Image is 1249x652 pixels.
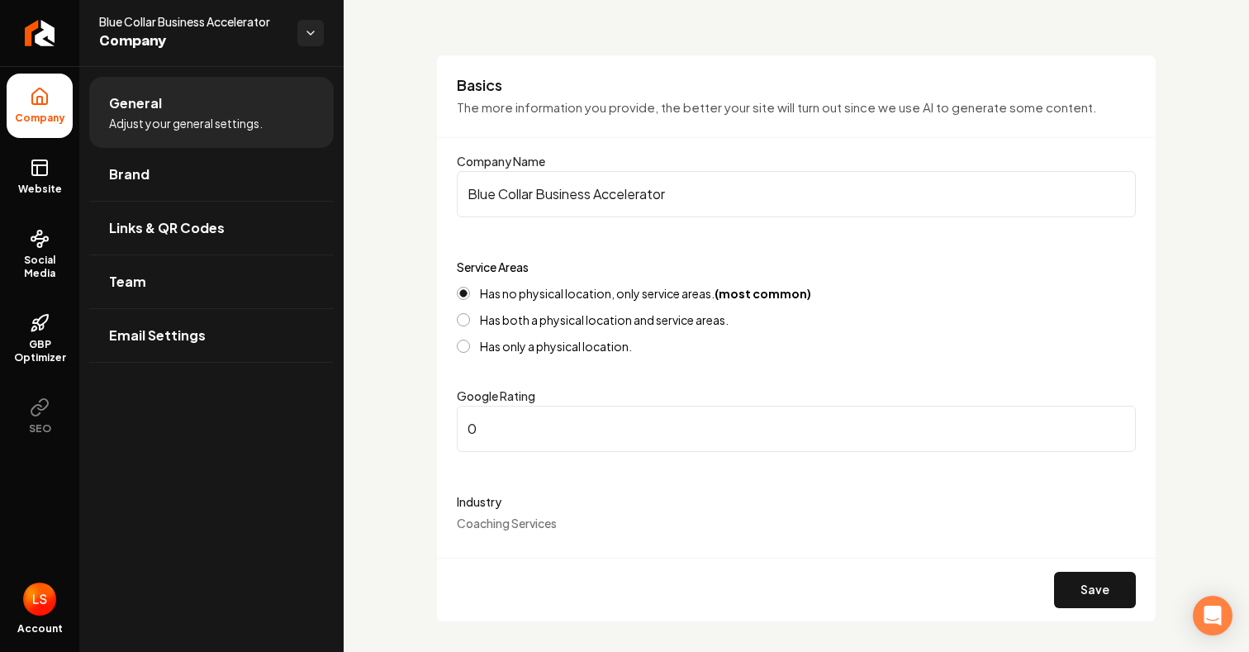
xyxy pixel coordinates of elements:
[715,286,811,301] strong: (most common)
[1054,572,1136,608] button: Save
[457,259,529,274] label: Service Areas
[23,583,56,616] button: Open user button
[109,93,162,113] span: General
[12,183,69,196] span: Website
[480,340,632,352] label: Has only a physical location.
[23,583,56,616] img: Logan Sendle
[109,326,206,345] span: Email Settings
[457,388,535,403] label: Google Rating
[457,406,1136,452] input: Google Rating
[7,384,73,449] button: SEO
[109,218,225,238] span: Links & QR Codes
[89,202,334,255] a: Links & QR Codes
[457,154,545,169] label: Company Name
[89,309,334,362] a: Email Settings
[7,338,73,364] span: GBP Optimizer
[457,516,557,531] span: Coaching Services
[457,492,1136,512] label: Industry
[457,98,1136,117] p: The more information you provide, the better your site will turn out since we use AI to generate ...
[8,112,72,125] span: Company
[25,20,55,46] img: Rebolt Logo
[99,30,284,53] span: Company
[7,300,73,378] a: GBP Optimizer
[480,288,811,299] label: Has no physical location, only service areas.
[109,164,150,184] span: Brand
[109,272,146,292] span: Team
[109,115,263,131] span: Adjust your general settings.
[480,314,729,326] label: Has both a physical location and service areas.
[7,145,73,209] a: Website
[22,422,58,435] span: SEO
[7,216,73,293] a: Social Media
[7,254,73,280] span: Social Media
[89,255,334,308] a: Team
[89,148,334,201] a: Brand
[457,171,1136,217] input: Company Name
[99,13,284,30] span: Blue Collar Business Accelerator
[457,75,1136,95] h3: Basics
[1193,596,1232,635] div: Open Intercom Messenger
[17,622,63,635] span: Account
